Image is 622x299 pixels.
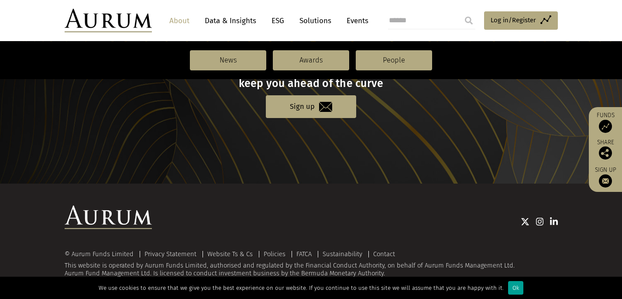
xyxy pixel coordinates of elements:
a: Log in/Register [484,11,558,30]
a: News [190,50,266,70]
input: Submit [460,12,478,29]
a: Solutions [295,13,336,29]
img: Linkedin icon [550,217,558,226]
div: This website is operated by Aurum Funds Limited, authorised and regulated by the Financial Conduc... [65,251,558,278]
a: People [356,50,432,70]
a: Awards [273,50,349,70]
img: Twitter icon [521,217,529,226]
a: Contact [373,250,395,258]
img: Aurum Logo [65,205,152,229]
a: Privacy Statement [144,250,196,258]
a: FATCA [296,250,312,258]
a: Sign up [593,166,618,188]
a: Sign up [266,95,356,118]
img: Instagram icon [536,217,544,226]
a: Funds [593,111,618,133]
div: Share [593,139,618,160]
img: Access Funds [599,120,612,133]
a: About [165,13,194,29]
a: Events [342,13,368,29]
a: Data & Insights [200,13,261,29]
div: Ok [508,281,523,295]
a: Website Ts & Cs [207,250,253,258]
a: Policies [264,250,285,258]
img: Sign up to our newsletter [599,174,612,188]
div: © Aurum Funds Limited [65,251,138,257]
img: Share this post [599,146,612,160]
a: ESG [267,13,289,29]
img: Aurum [65,9,152,32]
span: Log in/Register [491,15,536,25]
a: Sustainability [323,250,362,258]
